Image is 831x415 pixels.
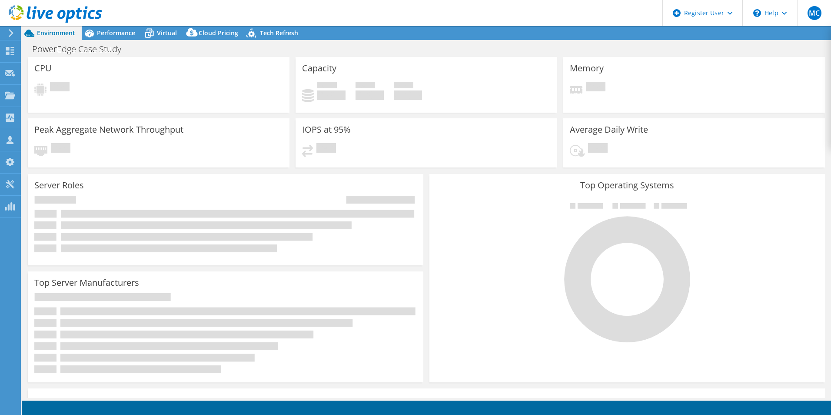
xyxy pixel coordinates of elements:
[28,44,135,54] h1: PowerEdge Case Study
[586,82,605,94] span: Pending
[588,143,608,155] span: Pending
[34,278,139,288] h3: Top Server Manufacturers
[394,90,422,100] h4: 0 GiB
[157,29,177,37] span: Virtual
[317,90,346,100] h4: 0 GiB
[570,125,648,134] h3: Average Daily Write
[34,125,183,134] h3: Peak Aggregate Network Throughput
[260,29,298,37] span: Tech Refresh
[808,6,821,20] span: MC
[570,64,604,73] h3: Memory
[97,29,135,37] span: Performance
[356,90,384,100] h4: 0 GiB
[316,143,336,155] span: Pending
[34,64,52,73] h3: CPU
[51,143,70,155] span: Pending
[394,82,413,90] span: Total
[753,9,761,17] svg: \n
[37,29,75,37] span: Environment
[302,64,336,73] h3: Capacity
[317,82,337,90] span: Used
[356,82,375,90] span: Free
[50,82,70,94] span: Pending
[199,29,238,37] span: Cloud Pricing
[302,125,351,134] h3: IOPS at 95%
[34,181,84,190] h3: Server Roles
[436,181,818,190] h3: Top Operating Systems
